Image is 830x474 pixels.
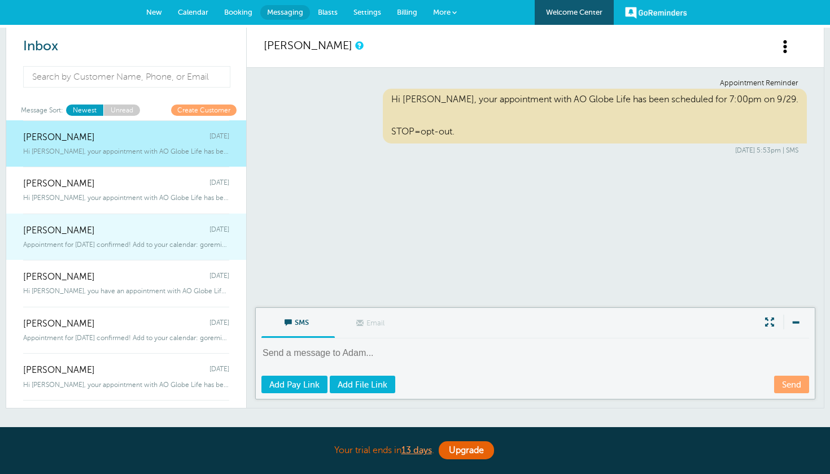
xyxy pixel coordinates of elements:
[23,334,229,342] span: Appointment for [DATE] confirmed! Add to your calendar: goreminder
[171,105,237,115] a: Create Customer
[23,319,95,329] span: [PERSON_NAME]
[178,8,208,16] span: Calendar
[133,438,697,463] div: Your trial ends in .
[330,376,395,393] a: Add File Link
[146,8,162,16] span: New
[209,319,229,329] span: [DATE]
[433,8,451,16] span: More
[23,38,229,55] h2: Inbox
[23,194,229,202] span: Hi [PERSON_NAME], your appointment with AO Globe Life has been scheduled for 7:00pm
[269,380,320,389] span: Add Pay Link
[23,272,95,282] span: [PERSON_NAME]
[224,8,252,16] span: Booking
[103,105,140,115] a: Unread
[209,132,229,143] span: [DATE]
[383,89,807,143] div: Hi [PERSON_NAME], your appointment with AO Globe Life has been scheduled for 7:00pm on 9/29. STOP...
[6,353,246,400] a: [PERSON_NAME] [DATE] Hi [PERSON_NAME], your appointment with AO Globe Life has been scheduled for...
[23,365,95,376] span: [PERSON_NAME]
[347,426,405,438] strong: free month
[272,146,798,154] div: [DATE] 5:53pm | SMS
[6,400,246,447] a: [PERSON_NAME] [DATE] Appointment for [DATE] confirmed! Add to your calendar: goremind
[6,425,824,438] p: Want a ?
[272,79,798,88] div: Appointment Reminder
[260,5,310,20] a: Messaging
[267,8,303,16] span: Messaging
[23,147,229,155] span: Hi [PERSON_NAME], your appointment with AO Globe Life has been scheduled for 7:00pm
[6,167,246,214] a: [PERSON_NAME] [DATE] Hi [PERSON_NAME], your appointment with AO Globe Life has been scheduled for...
[23,66,230,88] input: Search by Customer Name, Phone, or Email
[397,8,417,16] span: Billing
[264,39,352,52] a: [PERSON_NAME]
[335,308,408,338] label: This customer does not have an email address.
[6,120,246,167] a: [PERSON_NAME] [DATE] Hi [PERSON_NAME], your appointment with AO Globe Life has been scheduled for...
[23,132,95,143] span: [PERSON_NAME]
[66,105,103,115] a: Newest
[23,287,229,295] span: Hi [PERSON_NAME], you have an appointment with AO Globe Life at 4:30pm on 9/27.
[353,8,381,16] span: Settings
[270,308,326,335] span: SMS
[355,42,362,49] a: This is a history of all communications between GoReminders and your customer.
[6,260,246,307] a: [PERSON_NAME] [DATE] Hi [PERSON_NAME], you have an appointment with AO Globe Life at 4:30pm on 9/27.
[23,381,229,389] span: Hi [PERSON_NAME], your appointment with AO Globe Life has been scheduled for 3:00pm
[23,179,95,189] span: [PERSON_NAME]
[23,241,229,249] span: Appointment for [DATE] confirmed! Add to your calendar: goremind
[209,365,229,376] span: [DATE]
[343,308,400,336] span: Email
[209,272,229,282] span: [DATE]
[401,445,432,455] a: 13 days
[21,105,63,115] span: Message Sort:
[261,376,327,393] a: Add Pay Link
[23,225,95,236] span: [PERSON_NAME]
[6,214,246,260] a: [PERSON_NAME] [DATE] Appointment for [DATE] confirmed! Add to your calendar: goremind
[6,307,246,354] a: [PERSON_NAME] [DATE] Appointment for [DATE] confirmed! Add to your calendar: goreminder
[209,225,229,236] span: [DATE]
[338,380,387,389] span: Add File Link
[209,179,229,189] span: [DATE]
[318,8,338,16] span: Blasts
[410,426,517,438] a: Refer someone to us!
[774,376,809,393] a: Send
[439,441,494,459] a: Upgrade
